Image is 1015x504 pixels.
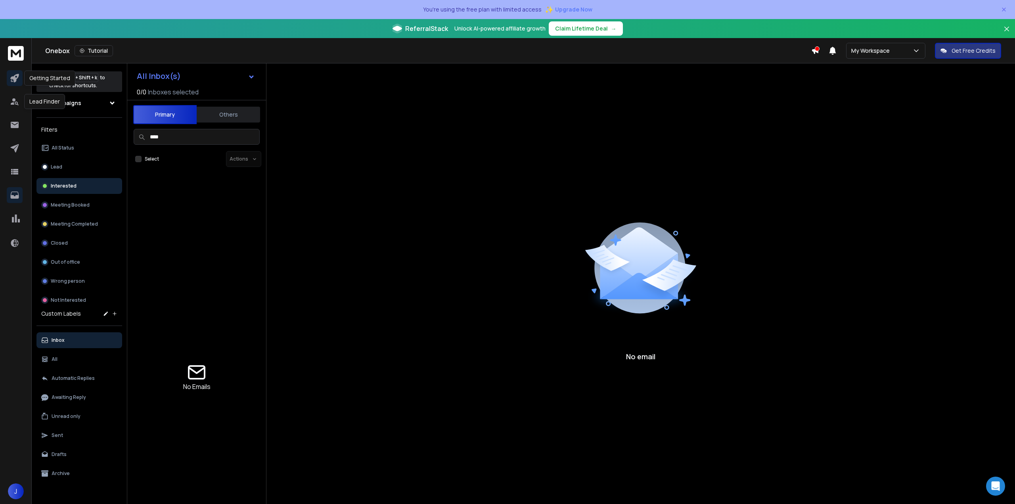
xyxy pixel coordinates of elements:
[183,382,211,391] p: No Emails
[52,356,57,362] p: All
[36,273,122,289] button: Wrong person
[52,337,65,343] p: Inbox
[197,106,260,123] button: Others
[133,105,197,124] button: Primary
[36,447,122,462] button: Drafts
[65,73,98,82] span: Ctrl + Shift + k
[405,24,448,33] span: ReferralStack
[36,124,122,135] h3: Filters
[45,45,811,56] div: Onebox
[52,375,95,381] p: Automatic Replies
[36,466,122,481] button: Archive
[36,370,122,386] button: Automatic Replies
[935,43,1001,59] button: Get Free Credits
[52,394,86,401] p: Awaiting Reply
[41,310,81,318] h3: Custom Labels
[545,2,592,17] button: ✨Upgrade Now
[49,74,105,90] p: Press to check for shortcuts.
[148,87,199,97] h3: Inboxes selected
[137,87,146,97] span: 0 / 0
[75,45,113,56] button: Tutorial
[52,451,67,458] p: Drafts
[36,254,122,270] button: Out of office
[555,6,592,13] span: Upgrade Now
[986,477,1005,496] div: Open Intercom Messenger
[51,202,90,208] p: Meeting Booked
[8,483,24,499] button: J
[36,427,122,443] button: Sent
[626,351,655,362] p: No email
[51,240,68,246] p: Closed
[130,68,261,84] button: All Inbox(s)
[36,197,122,213] button: Meeting Booked
[36,178,122,194] button: Interested
[24,94,65,109] div: Lead Finder
[52,432,63,439] p: Sent
[137,72,181,80] h1: All Inbox(s)
[549,21,623,36] button: Claim Lifetime Deal→
[52,413,80,420] p: Unread only
[851,47,893,55] p: My Workspace
[36,95,122,111] button: All Campaigns
[36,292,122,308] button: Not Interested
[36,351,122,367] button: All
[36,332,122,348] button: Inbox
[36,235,122,251] button: Closed
[545,4,553,15] span: ✨
[24,71,75,86] div: Getting Started
[51,221,98,227] p: Meeting Completed
[36,140,122,156] button: All Status
[454,25,546,33] p: Unlock AI-powered affiliate growth
[36,159,122,175] button: Lead
[36,389,122,405] button: Awaiting Reply
[36,408,122,424] button: Unread only
[1002,24,1012,43] button: Close banner
[51,278,85,284] p: Wrong person
[51,183,77,189] p: Interested
[952,47,996,55] p: Get Free Credits
[36,216,122,232] button: Meeting Completed
[51,297,86,303] p: Not Interested
[145,156,159,162] label: Select
[51,259,80,265] p: Out of office
[611,25,617,33] span: →
[423,6,542,13] p: You're using the free plan with limited access
[51,164,62,170] p: Lead
[52,470,70,477] p: Archive
[52,145,74,151] p: All Status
